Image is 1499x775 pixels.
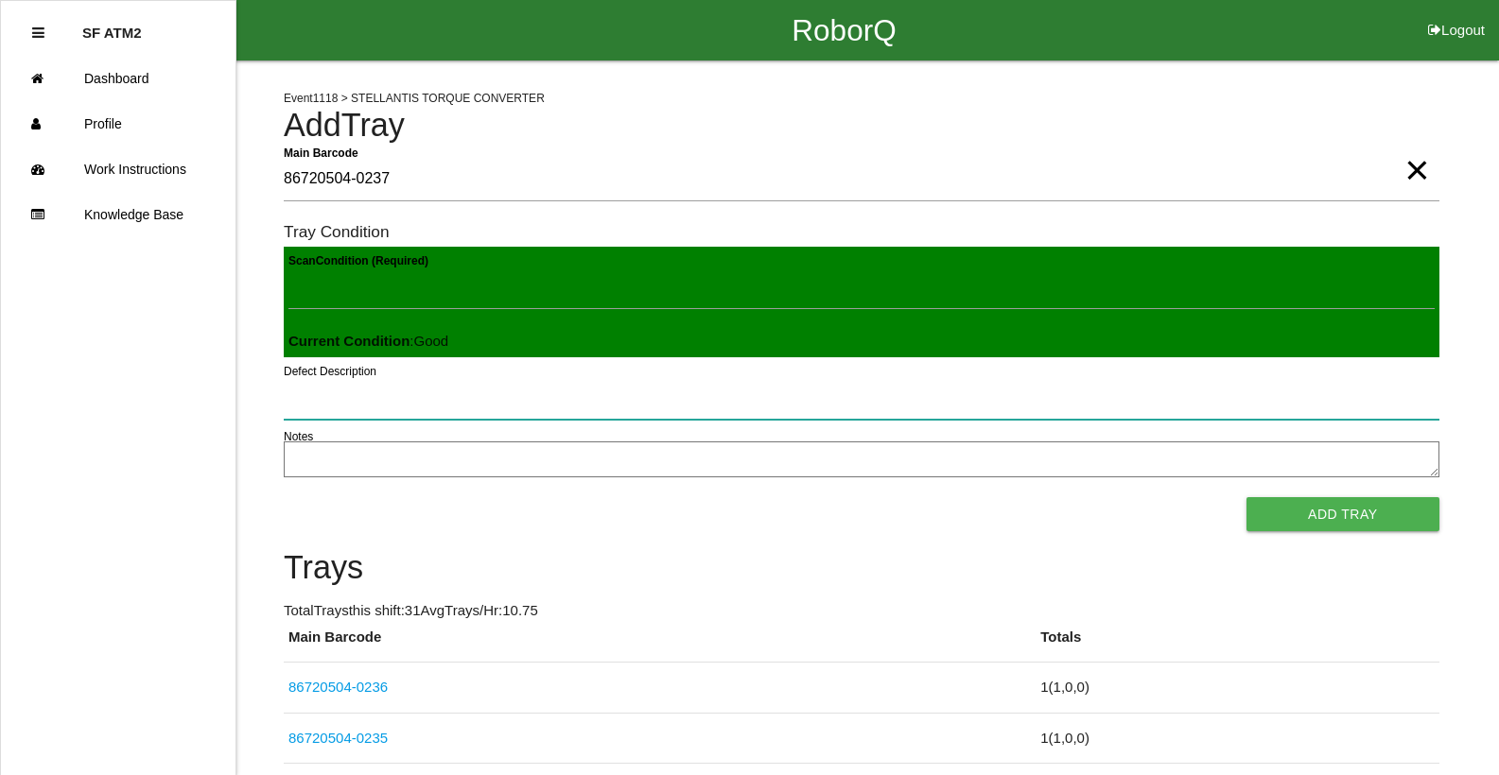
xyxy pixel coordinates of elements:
div: Close [32,10,44,56]
th: Main Barcode [284,627,1036,663]
h4: Add Tray [284,108,1439,144]
input: Required [284,158,1439,201]
b: Current Condition [288,333,410,349]
span: : Good [288,333,448,349]
a: Profile [1,101,235,146]
a: 86720504-0236 [288,679,388,695]
th: Totals [1036,627,1438,663]
a: Work Instructions [1,146,235,192]
label: Defect Description [284,363,376,380]
td: 1 ( 1 , 0 , 0 ) [1036,663,1438,714]
button: Add Tray [1246,497,1439,531]
span: Event 1118 > STELLANTIS TORQUE CONVERTER [284,92,545,105]
label: Notes [284,428,313,445]
b: Main Barcode [284,146,358,159]
td: 1 ( 1 , 0 , 0 ) [1036,713,1438,764]
span: Clear Input [1404,132,1429,170]
b: Scan Condition (Required) [288,254,428,267]
h6: Tray Condition [284,223,1439,241]
h4: Trays [284,550,1439,586]
a: Dashboard [1,56,235,101]
a: Knowledge Base [1,192,235,237]
p: Total Trays this shift: 31 Avg Trays /Hr: 10.75 [284,600,1439,622]
p: SF ATM2 [82,10,142,41]
a: 86720504-0235 [288,730,388,746]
